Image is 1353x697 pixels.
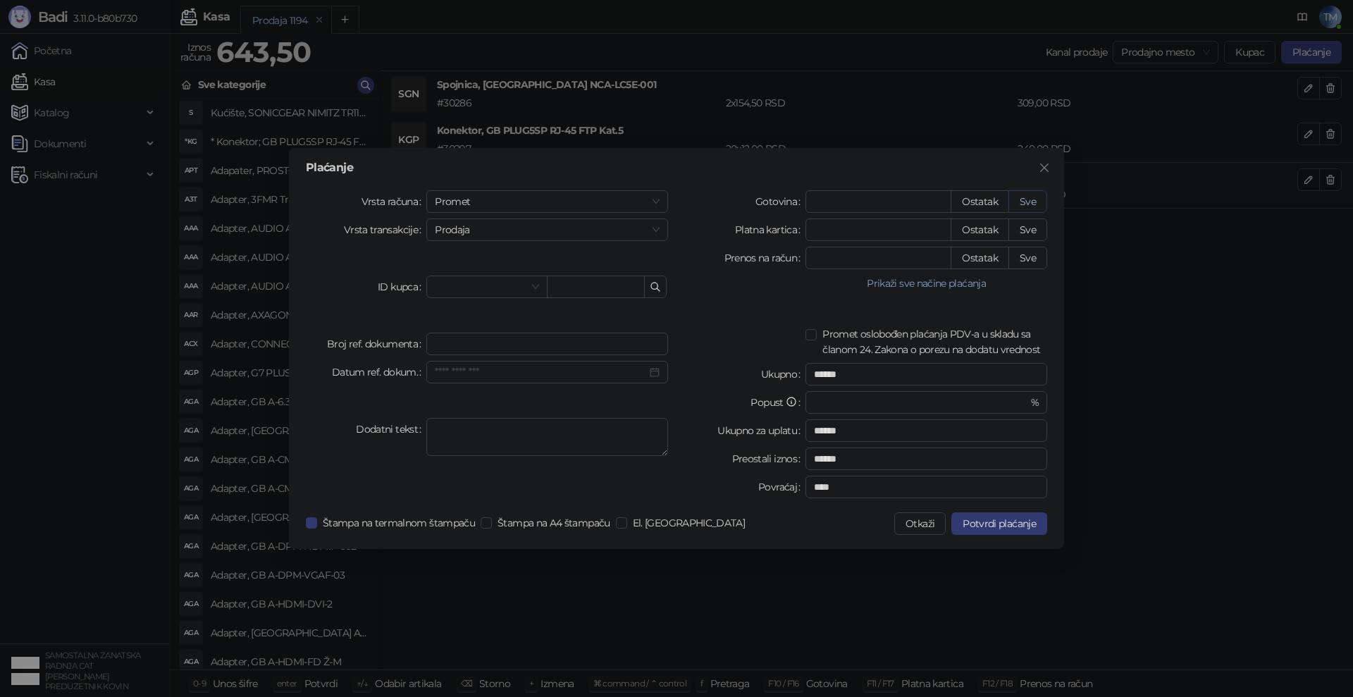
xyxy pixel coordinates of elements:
button: Ostatak [951,218,1009,241]
button: Potvrdi plaćanje [951,512,1047,535]
span: Štampa na termalnom štampaču [317,515,481,531]
span: Promet oslobođen plaćanja PDV-a u skladu sa članom 24. Zakona o porezu na dodatu vrednost [817,326,1047,357]
label: Vrsta transakcije [344,218,427,241]
span: Štampa na A4 štampaču [492,515,616,531]
span: El. [GEOGRAPHIC_DATA] [627,515,751,531]
button: Ostatak [951,247,1009,269]
label: Datum ref. dokum. [332,361,427,383]
label: Vrsta računa [362,190,427,213]
input: Popust [814,392,1027,413]
button: Close [1033,156,1056,179]
textarea: Dodatni tekst [426,418,668,456]
label: Prenos na račun [724,247,806,269]
div: Plaćanje [306,162,1047,173]
span: Prodaja [435,219,660,240]
label: Popust [750,391,805,414]
label: Ukupno za uplatu [717,419,805,442]
label: Platna kartica [735,218,805,241]
label: Broj ref. dokumenta [327,333,426,355]
button: Sve [1008,247,1047,269]
span: close [1039,162,1050,173]
label: Preostali iznos [732,448,806,470]
button: Sve [1008,218,1047,241]
input: Broj ref. dokumenta [426,333,668,355]
label: Povraćaj [758,476,805,498]
button: Ostatak [951,190,1009,213]
span: Potvrdi plaćanje [963,517,1036,530]
input: Datum ref. dokum. [435,364,647,380]
label: Dodatni tekst [356,418,426,440]
label: ID kupca [378,276,426,298]
button: Prikaži sve načine plaćanja [805,275,1047,292]
button: Sve [1008,190,1047,213]
span: Zatvori [1033,162,1056,173]
button: Otkaži [894,512,946,535]
label: Gotovina [755,190,805,213]
span: Promet [435,191,660,212]
label: Ukupno [761,363,806,385]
